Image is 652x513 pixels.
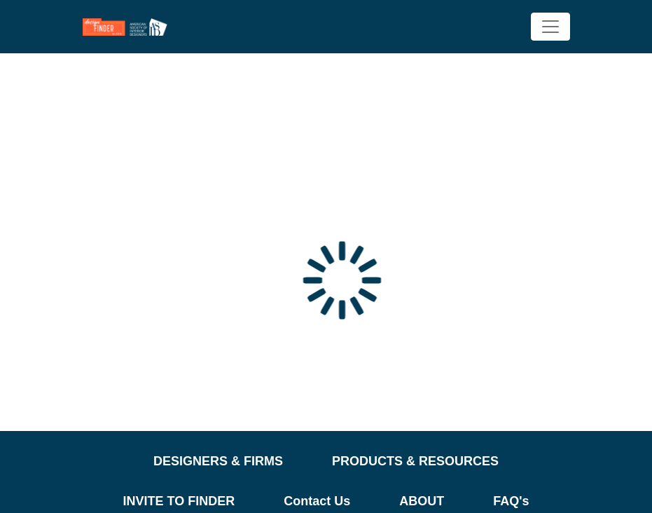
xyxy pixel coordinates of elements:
a: INVITE TO FINDER [123,492,235,511]
a: DESIGNERS & FIRMS [153,452,283,471]
button: Toggle navigation [531,13,570,41]
a: ABOUT [399,492,444,511]
a: Contact Us [284,492,350,511]
a: FAQ's [493,492,529,511]
a: PRODUCTS & RESOURCES [332,452,499,471]
img: Site Logo [83,18,174,36]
